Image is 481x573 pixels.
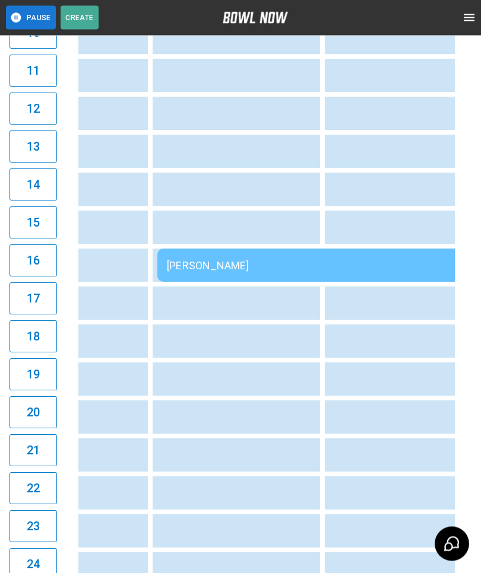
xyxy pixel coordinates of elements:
h6: 23 [27,517,40,536]
button: Create [61,6,99,30]
button: 16 [10,245,57,277]
button: 18 [10,321,57,353]
h6: 15 [27,214,40,233]
h6: 21 [27,441,40,460]
h6: 17 [27,289,40,308]
button: 20 [10,397,57,429]
button: 13 [10,131,57,163]
button: 14 [10,169,57,201]
button: 21 [10,435,57,467]
h6: 20 [27,403,40,422]
button: 19 [10,359,57,391]
h6: 14 [27,176,40,195]
img: logo [223,12,288,24]
h6: 19 [27,365,40,384]
button: 23 [10,511,57,543]
h6: 13 [27,138,40,157]
h6: 11 [27,62,40,81]
h6: 18 [27,327,40,346]
h6: 12 [27,100,40,119]
button: 15 [10,207,57,239]
h6: 22 [27,479,40,498]
button: 11 [10,55,57,87]
button: Pause [6,6,56,30]
button: 17 [10,283,57,315]
button: 12 [10,93,57,125]
h6: 16 [27,252,40,270]
button: open drawer [457,6,481,30]
button: 22 [10,473,57,505]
